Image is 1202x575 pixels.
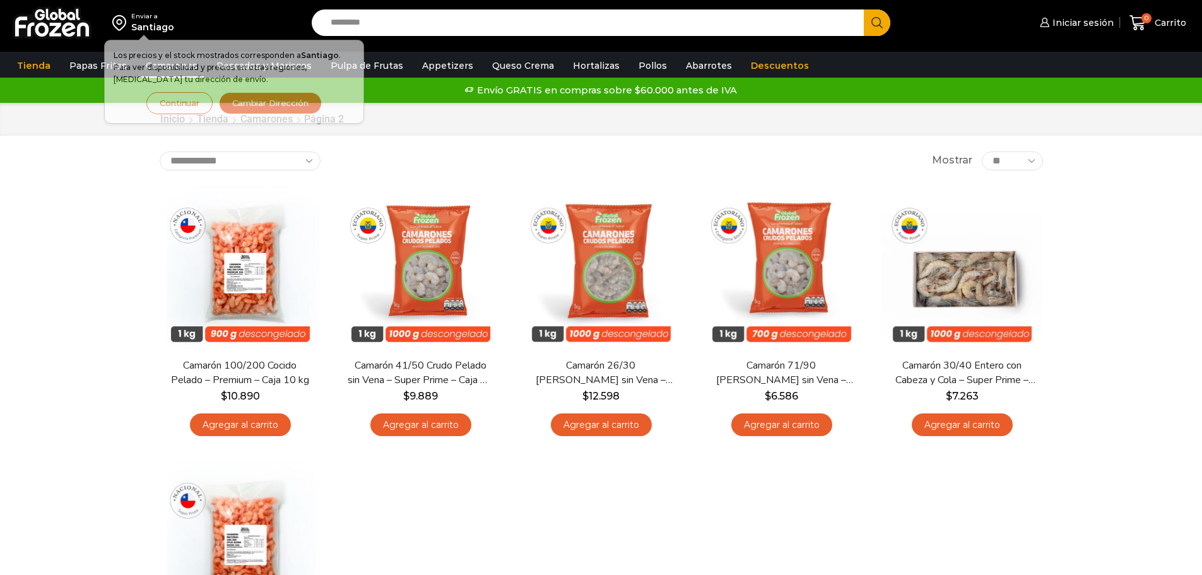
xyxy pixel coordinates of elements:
button: Search button [864,9,890,36]
a: 0 Carrito [1126,8,1189,38]
a: Agregar al carrito: “Camarón 26/30 Crudo Pelado sin Vena - Super Prime - Caja 10 kg” [551,413,652,437]
a: Agregar al carrito: “Camarón 71/90 Crudo Pelado sin Vena - Silver - Caja 10 kg” [731,413,832,437]
bdi: 6.586 [765,390,798,402]
bdi: 10.890 [221,390,260,402]
span: 0 [1141,13,1152,23]
span: $ [765,390,771,402]
a: Camarón 26/30 [PERSON_NAME] sin Vena – Super Prime – Caja 10 kg [528,359,673,388]
a: Agregar al carrito: “Camarón 100/200 Cocido Pelado - Premium - Caja 10 kg” [190,413,291,437]
span: Página 2 [304,113,344,125]
a: Camarón 41/50 Crudo Pelado sin Vena – Super Prime – Caja 10 kg [348,359,493,388]
a: Camarón 30/40 Entero con Cabeza y Cola – Super Prime – Caja 10 kg [889,359,1034,388]
div: Santiago [131,21,174,33]
span: Mostrar [932,153,972,168]
span: $ [221,390,227,402]
bdi: 12.598 [582,390,620,402]
a: Iniciar sesión [1037,10,1114,35]
img: address-field-icon.svg [112,12,131,33]
bdi: 9.889 [403,390,438,402]
span: Iniciar sesión [1049,16,1114,29]
button: Continuar [146,92,213,114]
a: Queso Crema [486,54,560,78]
a: Descuentos [745,54,815,78]
button: Cambiar Dirección [219,92,322,114]
a: Agregar al carrito: “Camarón 41/50 Crudo Pelado sin Vena - Super Prime - Caja 10 kg” [370,413,471,437]
a: Papas Fritas [63,54,133,78]
a: Appetizers [416,54,480,78]
a: Camarón 71/90 [PERSON_NAME] sin Vena – Silver – Caja 10 kg [709,359,854,388]
a: Pulpa de Frutas [324,54,410,78]
select: Pedido de la tienda [160,151,321,170]
div: Enviar a [131,12,174,21]
p: Los precios y el stock mostrados corresponden a . Para ver disponibilidad y precios en otras regi... [114,49,355,86]
a: Tienda [11,54,57,78]
a: Hortalizas [567,54,626,78]
a: Agregar al carrito: “Camarón 30/40 Entero con Cabeza y Cola - Super Prime - Caja 10 kg” [912,413,1013,437]
a: Pollos [632,54,673,78]
a: Abarrotes [680,54,738,78]
span: $ [946,390,952,402]
a: Camarón 100/200 Cocido Pelado – Premium – Caja 10 kg [167,359,312,388]
strong: Santiago [301,50,339,60]
bdi: 7.263 [946,390,979,402]
span: $ [403,390,410,402]
span: $ [582,390,589,402]
span: Carrito [1152,16,1186,29]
